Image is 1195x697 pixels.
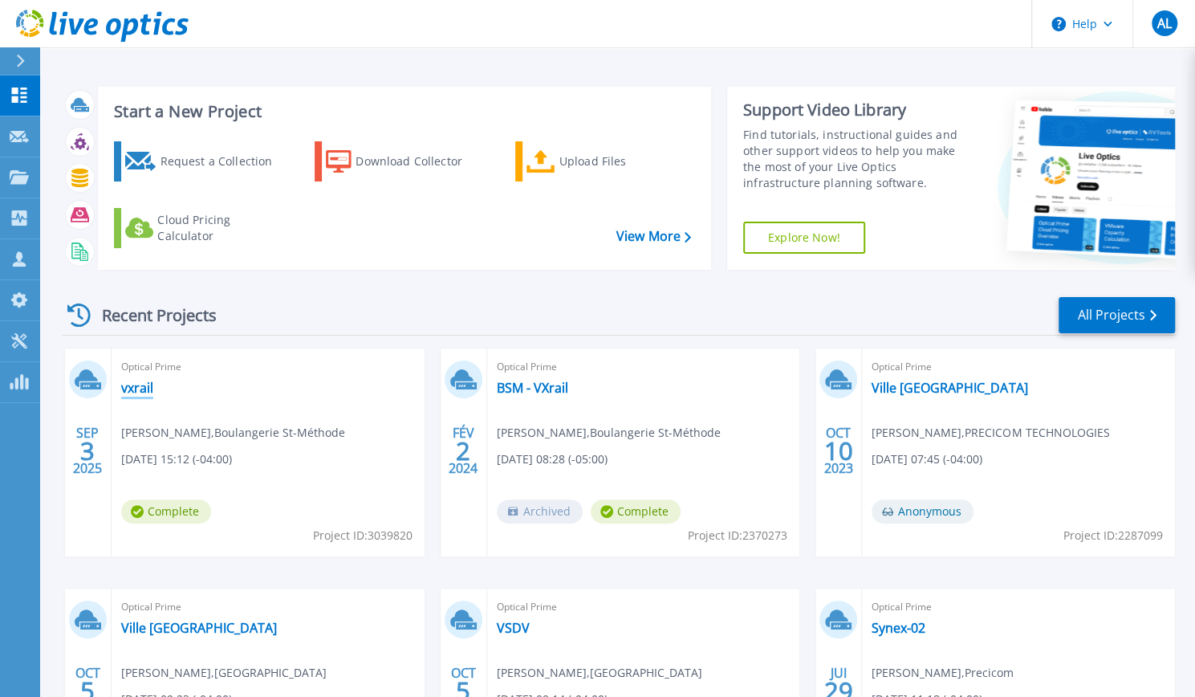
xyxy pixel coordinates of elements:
[823,422,854,480] div: OCT 2023
[121,358,415,376] span: Optical Prime
[497,620,530,636] a: VSDV
[497,424,721,442] span: [PERSON_NAME] , Boulangerie St-Méthode
[1156,17,1171,30] span: AL
[114,103,690,120] h3: Start a New Project
[114,141,293,181] a: Request a Collection
[121,499,211,524] span: Complete
[497,450,608,468] span: [DATE] 08:28 (-05:00)
[688,527,787,544] span: Project ID: 2370273
[356,145,484,177] div: Download Collector
[497,499,583,524] span: Archived
[872,664,1014,682] span: [PERSON_NAME] , Precicom
[497,380,568,396] a: BSM - VXrail
[121,424,345,442] span: [PERSON_NAME] , Boulangerie St-Méthode
[121,598,415,616] span: Optical Prime
[160,145,288,177] div: Request a Collection
[121,450,232,468] span: [DATE] 15:12 (-04:00)
[121,664,327,682] span: [PERSON_NAME] , [GEOGRAPHIC_DATA]
[872,620,925,636] a: Synex-02
[872,450,982,468] span: [DATE] 07:45 (-04:00)
[497,598,791,616] span: Optical Prime
[456,444,470,458] span: 2
[1063,527,1163,544] span: Project ID: 2287099
[743,222,865,254] a: Explore Now!
[62,296,238,335] div: Recent Projects
[616,229,691,244] a: View More
[114,208,293,248] a: Cloud Pricing Calculator
[80,444,95,458] span: 3
[72,422,103,480] div: SEP 2025
[515,141,694,181] a: Upload Files
[448,422,478,480] div: FÉV 2024
[872,424,1109,442] span: [PERSON_NAME] , PRECICOM TECHNOLOGIES
[121,380,153,396] a: vxrail
[743,127,968,191] div: Find tutorials, instructional guides and other support videos to help you make the most of your L...
[497,358,791,376] span: Optical Prime
[872,499,973,524] span: Anonymous
[497,664,702,682] span: [PERSON_NAME] , [GEOGRAPHIC_DATA]
[872,380,1027,396] a: Ville [GEOGRAPHIC_DATA]
[121,620,277,636] a: Ville [GEOGRAPHIC_DATA]
[559,145,688,177] div: Upload Files
[157,212,286,244] div: Cloud Pricing Calculator
[591,499,681,524] span: Complete
[872,358,1165,376] span: Optical Prime
[313,527,413,544] span: Project ID: 3039820
[872,598,1165,616] span: Optical Prime
[824,444,853,458] span: 10
[743,100,968,120] div: Support Video Library
[1059,297,1175,333] a: All Projects
[315,141,494,181] a: Download Collector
